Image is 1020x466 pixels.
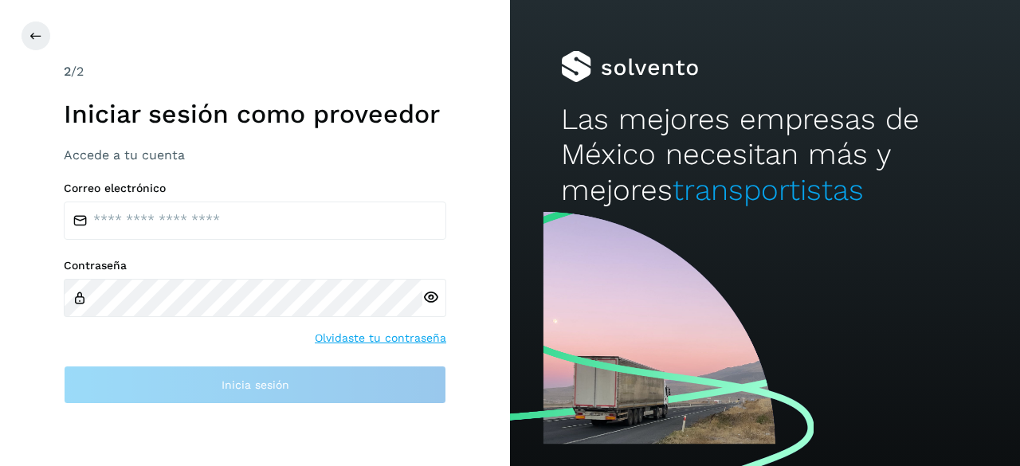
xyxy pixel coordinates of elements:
[315,330,446,347] a: Olvidaste tu contraseña
[561,102,969,208] h2: Las mejores empresas de México necesitan más y mejores
[64,99,446,129] h1: Iniciar sesión como proveedor
[673,173,864,207] span: transportistas
[64,259,446,272] label: Contraseña
[64,147,446,163] h3: Accede a tu cuenta
[64,64,71,79] span: 2
[222,379,289,390] span: Inicia sesión
[64,182,446,195] label: Correo electrónico
[64,62,446,81] div: /2
[64,366,446,404] button: Inicia sesión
